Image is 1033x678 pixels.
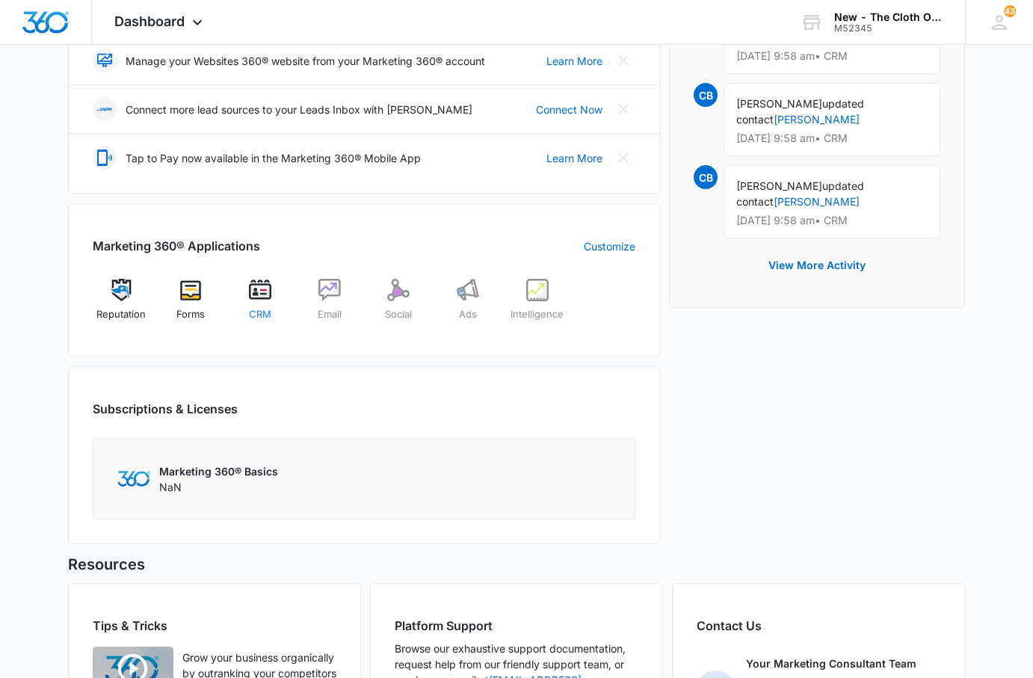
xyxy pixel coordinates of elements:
[459,307,477,322] span: Ads
[300,279,358,333] a: Email
[249,307,271,322] span: CRM
[440,279,497,333] a: Ads
[834,11,943,23] div: account name
[370,279,428,333] a: Social
[736,97,822,110] span: [PERSON_NAME]
[774,195,860,208] a: [PERSON_NAME]
[611,49,635,73] button: Close
[511,307,564,322] span: Intelligence
[584,238,635,254] a: Customize
[176,307,205,322] span: Forms
[536,102,602,117] a: Connect Now
[117,471,150,487] img: Marketing 360 Logo
[736,133,928,144] p: [DATE] 9:58 am • CRM
[68,553,965,576] h5: Resources
[96,307,146,322] span: Reputation
[611,97,635,121] button: Close
[694,83,718,107] span: CB
[697,617,940,635] h2: Contact Us
[1004,5,1016,17] span: 43
[395,617,638,635] h2: Platform Support
[93,400,238,418] h2: Subscriptions & Licenses
[746,656,916,671] p: Your Marketing Consultant Team
[126,150,421,166] p: Tap to Pay now available in the Marketing 360® Mobile App
[93,617,336,635] h2: Tips & Tricks
[126,102,472,117] p: Connect more lead sources to your Leads Inbox with [PERSON_NAME]
[736,51,928,61] p: [DATE] 9:58 am • CRM
[736,215,928,226] p: [DATE] 9:58 am • CRM
[232,279,289,333] a: CRM
[546,53,602,69] a: Learn More
[93,279,150,333] a: Reputation
[753,247,881,283] button: View More Activity
[385,307,412,322] span: Social
[126,53,485,69] p: Manage your Websites 360® website from your Marketing 360® account
[736,179,822,192] span: [PERSON_NAME]
[611,146,635,170] button: Close
[93,237,260,255] h2: Marketing 360® Applications
[834,23,943,34] div: account id
[509,279,567,333] a: Intelligence
[546,150,602,166] a: Learn More
[1004,5,1016,17] div: notifications count
[318,307,342,322] span: Email
[159,463,278,479] p: Marketing 360® Basics
[162,279,220,333] a: Forms
[774,113,860,126] a: [PERSON_NAME]
[694,165,718,189] span: CB
[114,13,185,29] span: Dashboard
[159,463,278,495] div: NaN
